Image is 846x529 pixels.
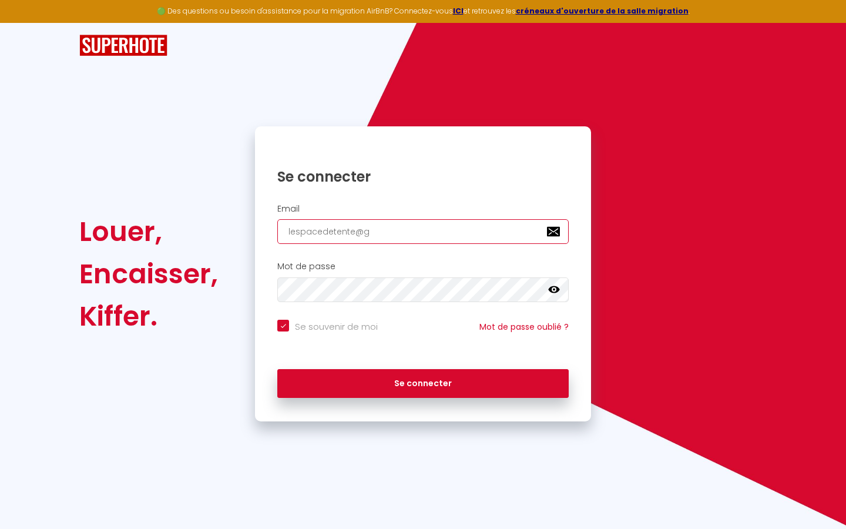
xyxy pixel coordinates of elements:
[479,321,569,333] a: Mot de passe oublié ?
[453,6,464,16] a: ICI
[79,210,218,253] div: Louer,
[79,35,167,56] img: SuperHote logo
[516,6,689,16] a: créneaux d'ouverture de la salle migration
[79,295,218,337] div: Kiffer.
[277,204,569,214] h2: Email
[277,219,569,244] input: Ton Email
[277,369,569,399] button: Se connecter
[277,262,569,272] h2: Mot de passe
[9,5,45,40] button: Ouvrir le widget de chat LiveChat
[277,168,569,186] h1: Se connecter
[79,253,218,295] div: Encaisser,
